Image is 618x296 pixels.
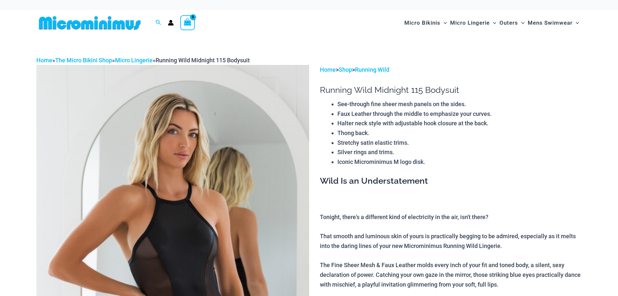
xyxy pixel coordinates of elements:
[404,15,440,31] span: Micro Bikinis
[528,15,573,31] span: Mens Swimwear
[337,118,582,128] li: Halter neck style with adjustable hook closure at the back.
[320,66,336,73] a: Home
[490,15,496,31] span: Menu Toggle
[339,66,352,73] a: Shop
[450,15,490,31] span: Micro Lingerie
[573,15,579,31] span: Menu Toggle
[337,99,582,109] li: See-through fine sheer mesh panels on the sides.
[168,20,174,26] a: Account icon link
[403,13,448,33] a: Micro BikinisMenu ToggleMenu Toggle
[337,109,582,119] li: Faux Leather through the middle to emphasize your curves.
[320,176,582,187] h3: Wild Is an Understatement
[180,15,195,30] a: View Shopping Cart, empty
[337,138,582,148] li: Stretchy satin elastic trims.
[36,57,250,64] span: » » »
[337,147,582,157] li: Silver rings and trims.
[526,13,581,33] a: Mens SwimwearMenu ToggleMenu Toggle
[337,128,582,138] li: Thong back.
[156,19,161,27] a: Search icon link
[115,57,153,64] a: Micro Lingerie
[499,15,518,31] span: Outers
[320,65,582,75] p: > >
[337,157,582,167] li: Iconic Microminimus M logo disk.
[320,85,582,95] h1: Running Wild Midnight 115 Bodysuit
[402,12,582,34] nav: Site Navigation
[55,57,112,64] a: The Micro Bikini Shop
[498,13,526,33] a: OutersMenu ToggleMenu Toggle
[440,15,447,31] span: Menu Toggle
[36,57,52,64] a: Home
[156,57,250,64] span: Running Wild Midnight 115 Bodysuit
[448,13,498,33] a: Micro LingerieMenu ToggleMenu Toggle
[518,15,524,31] span: Menu Toggle
[36,16,143,30] img: MM SHOP LOGO FLAT
[355,66,389,73] a: Running Wild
